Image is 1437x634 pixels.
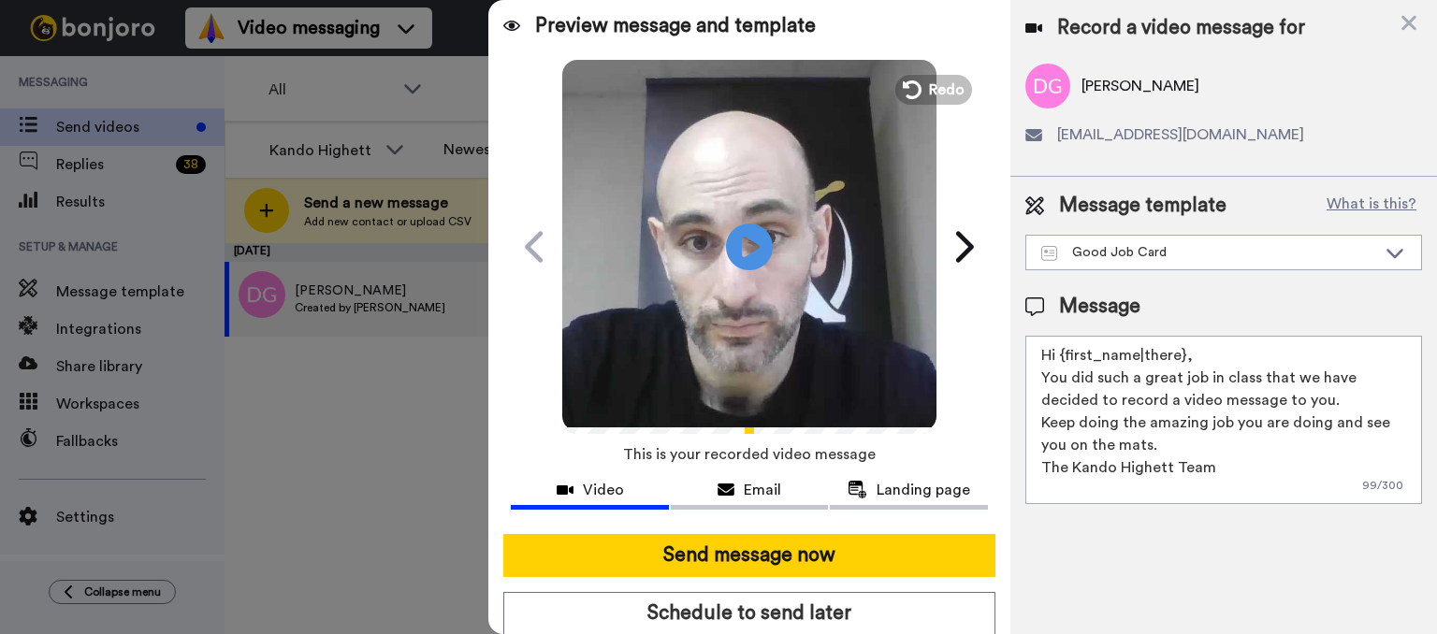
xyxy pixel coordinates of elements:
span: Message [1059,293,1140,321]
span: Landing page [877,479,970,501]
button: Send message now [503,534,995,577]
textarea: Hi {first_name|there}, You did such a great job in class that we have decided to record a video m... [1025,336,1422,504]
span: [EMAIL_ADDRESS][DOMAIN_NAME] [1057,123,1304,146]
div: Good Job Card [1041,243,1376,262]
span: Email [744,479,781,501]
span: This is your recorded video message [623,434,876,475]
span: Message template [1059,192,1227,220]
span: Video [583,479,624,501]
img: Message-temps.svg [1041,246,1057,261]
button: What is this? [1321,192,1422,220]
